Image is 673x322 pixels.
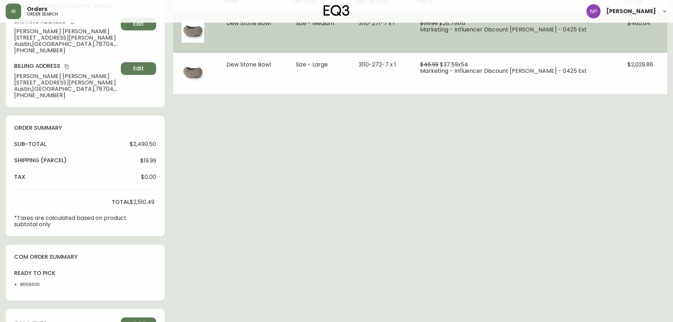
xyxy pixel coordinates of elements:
[420,19,438,27] span: $35.99
[14,47,118,54] span: [PHONE_NUMBER]
[440,60,468,69] span: $37.59 x 54
[63,63,70,70] button: copy
[182,20,204,43] img: 958fb407-5c3c-481a-a2cf-9cd377f221fd.jpg
[420,67,587,75] span: Marketing - Influencer Discount [PERSON_NAME] - 0425 Ext
[14,73,118,80] span: [PERSON_NAME] [PERSON_NAME]
[14,41,118,47] span: Austin , [GEOGRAPHIC_DATA] , 78704 , US
[359,60,396,69] span: 3110-272-7 x 1
[14,173,25,181] h4: tax
[14,86,118,92] span: Austin , [GEOGRAPHIC_DATA] , 78704 , US
[141,174,156,180] span: $0.00
[14,140,46,148] h4: sub-total
[14,215,130,228] p: *Taxes are calculated based on product subtotal only
[296,20,341,27] li: Size - Medium
[324,5,350,16] img: logo
[627,19,650,27] span: $460.64
[420,60,438,69] span: $46.99
[627,60,653,69] span: $2,029.86
[14,80,118,86] span: [STREET_ADDRESS][PERSON_NAME]
[133,65,144,72] span: Edit
[14,253,156,261] h4: com order summary
[439,19,465,27] span: $28.79 x 16
[130,141,156,147] span: $2,490.50
[14,124,156,132] h4: order summary
[27,12,58,16] h5: order search
[359,19,395,27] span: 3110-271-7 x 1
[586,4,601,18] img: 50f1e64a3f95c89b5c5247455825f96f
[226,19,271,27] span: Dew Stone Bowl
[27,6,47,12] span: Orders
[14,92,118,99] span: [PHONE_NUMBER]
[226,60,271,69] span: Dew Stone Bowl
[420,25,587,34] span: Marketing - Influencer Discount [PERSON_NAME] - 0425 Ext
[182,62,204,84] img: 958fb407-5c3c-481a-a2cf-9cd377f221fd.jpg
[14,28,118,35] span: [PERSON_NAME] [PERSON_NAME]
[606,8,656,14] span: [PERSON_NAME]
[14,269,56,277] h4: ready to pick
[296,62,341,68] li: Size - Large
[14,35,118,41] span: [STREET_ADDRESS][PERSON_NAME]
[14,62,118,70] h4: Billing Address
[130,199,154,205] span: $2,510.49
[140,158,156,164] span: $19.99
[121,62,156,75] button: Edit
[133,20,144,28] span: Edit
[20,281,56,288] li: 8556605
[112,198,130,206] h4: total
[121,18,156,30] button: Edit
[14,157,67,164] h4: Shipping ( Parcel )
